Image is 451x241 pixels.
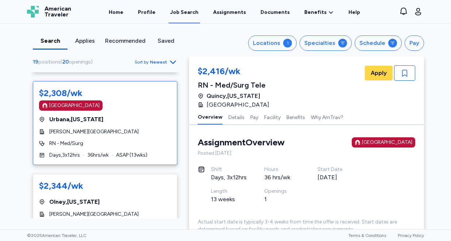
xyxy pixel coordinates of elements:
div: Shift [211,166,247,173]
div: 1 [264,195,300,204]
div: Days, 3x12hrs [211,173,247,182]
span: Days , 3 x 12 hrs [49,152,80,159]
span: © 2025 American Traveler, LLC [27,233,86,238]
span: ASAP ( 13 wks) [116,152,147,159]
div: 36 hrs/wk [264,173,300,182]
button: Facility [264,109,281,125]
div: 1 [283,39,292,47]
div: Openings [264,188,300,195]
button: Pay [250,109,258,125]
div: $2,416/wk [198,65,274,79]
div: Specialties [304,39,335,47]
span: American Traveler [45,6,71,18]
div: [GEOGRAPHIC_DATA] [362,139,412,146]
div: $2,344/wk [39,180,83,192]
span: Olney , [US_STATE] [49,198,100,206]
div: [GEOGRAPHIC_DATA] [49,102,100,109]
span: 36 hrs/wk [87,152,109,159]
span: Benefits [304,9,327,16]
button: Overview [198,109,223,125]
div: Start Date [317,166,353,173]
div: Posted [DATE] [198,150,415,157]
button: Apply [365,66,393,80]
button: Pay [405,35,424,51]
span: [PERSON_NAME][GEOGRAPHIC_DATA] [49,128,139,135]
button: Specialties [300,35,352,51]
span: openings [69,59,91,65]
button: Schedule [355,35,402,51]
div: ( ) [33,58,96,66]
span: positions [38,59,61,65]
span: [GEOGRAPHIC_DATA] [207,100,269,109]
div: Hours [264,166,300,173]
a: Terms & Conditions [348,233,386,238]
button: Sort byNewest [135,58,177,66]
button: Why AmTrav? [311,109,343,125]
div: Length [211,188,247,195]
div: RN - Med/Surg Tele [198,80,274,90]
span: Apply [371,69,387,77]
img: Logo [27,6,39,18]
span: [PERSON_NAME][GEOGRAPHIC_DATA] [49,211,139,218]
span: Urbana , [US_STATE] [49,115,103,124]
div: Recommended [105,37,146,45]
div: Search [36,37,65,45]
div: Assignment Overview [198,137,285,148]
div: Saved [151,37,180,45]
button: Benefits [286,109,305,125]
div: Job Search [170,9,198,16]
div: Schedule [359,39,385,47]
span: 20 [62,59,69,65]
span: Quincy , [US_STATE] [207,92,260,100]
button: Details [228,109,244,125]
div: Actual start date is typically 3-4 weeks from time the offer is received. Start dates are determi... [198,218,415,233]
div: 13 weeks [211,195,247,204]
div: Pay [409,39,419,47]
span: 19 [33,59,38,65]
a: Benefits [304,9,334,16]
div: $2,308/wk [39,87,82,99]
div: Locations [253,39,280,47]
a: Job Search [169,1,200,23]
a: Privacy Policy [398,233,424,238]
button: Locations1 [248,35,297,51]
span: RN - Med/Surg [49,140,83,147]
div: [DATE] [317,173,353,182]
span: Sort by [135,59,149,65]
div: Applies [70,37,99,45]
span: Newest [150,59,167,65]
